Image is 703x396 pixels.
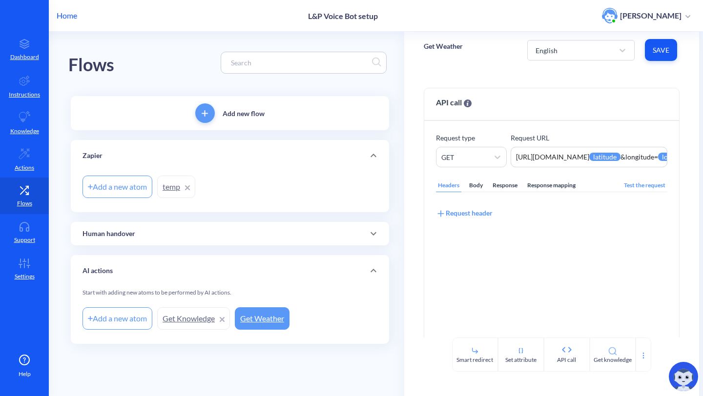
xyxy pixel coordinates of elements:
div: Request header [436,208,493,218]
a: temp [157,176,195,198]
p: Knowledge [10,127,39,136]
div: Get knowledge [594,356,632,364]
div: GET [441,152,454,162]
p: Support [14,236,35,244]
div: API call [557,356,576,364]
div: Start with adding new atoms to be performed by AI actions. [83,288,377,305]
div: Human handover [71,222,389,245]
p: [PERSON_NAME] [620,10,682,21]
p: Actions [15,163,34,172]
p: Request type [436,133,507,143]
input: Search [226,57,372,68]
p: Home [57,10,77,21]
div: Response [491,179,519,192]
div: Body [467,179,485,192]
p: Request URL [511,133,668,143]
span: Help [19,370,31,378]
div: Response mapping [525,179,578,192]
div: Flows [68,51,114,79]
img: copilot-icon.svg [669,362,698,391]
div: Test the request [622,179,667,192]
a: Get Knowledge [157,307,230,330]
div: English [536,45,558,55]
p: Add new flow [223,108,265,119]
div: Add a new atom [83,307,152,330]
p: Instructions [9,90,40,99]
p: Zapier [83,151,103,161]
textarea: https://[DOMAIN_NAME]/v1/forecast?latitude={{latitude}}&longitude={{longitude}}&current=temperatu... [511,147,668,167]
div: Zapier [71,140,389,171]
button: Save [645,39,677,61]
a: Get Weather [235,307,289,330]
div: Add a new atom [83,176,152,198]
p: L&P Voice Bot setup [308,11,378,20]
div: Set attribute [505,356,537,364]
p: AI actions [83,266,113,276]
button: user photo[PERSON_NAME] [597,7,695,24]
div: Headers [436,179,461,192]
div: AI actions [71,255,389,286]
p: Settings [15,272,35,281]
p: Get Weather [424,41,463,51]
p: Human handover [83,229,135,239]
span: API call [436,97,472,108]
img: user photo [602,8,618,23]
span: Save [653,45,669,55]
p: Flows [17,199,32,208]
button: add [195,103,215,123]
p: Dashboard [10,53,39,61]
div: Smart redirect [456,356,493,364]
